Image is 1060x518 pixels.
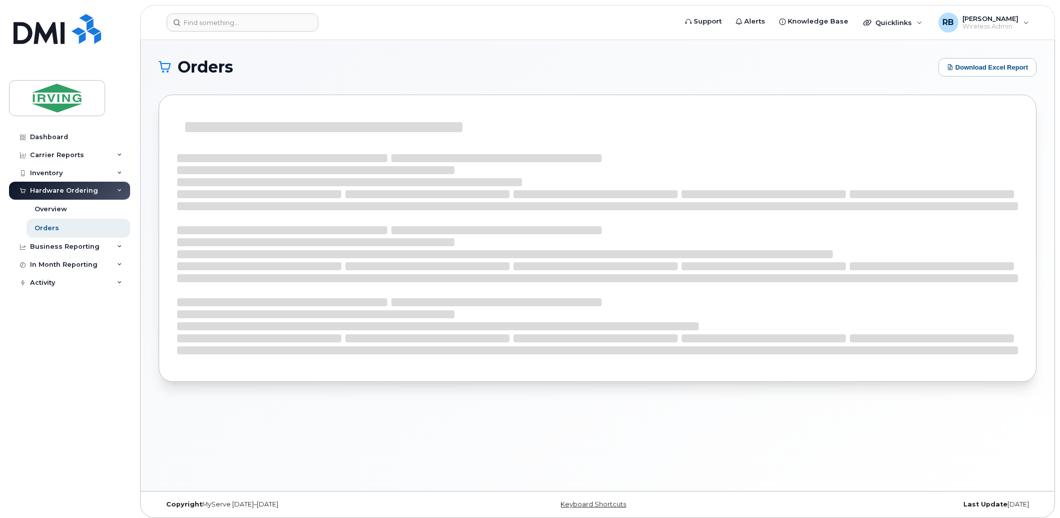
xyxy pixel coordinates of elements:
button: Download Excel Report [938,58,1036,77]
a: Keyboard Shortcuts [561,500,626,508]
div: [DATE] [744,500,1036,508]
strong: Last Update [963,500,1007,508]
div: MyServe [DATE]–[DATE] [159,500,451,508]
span: Orders [178,60,233,75]
strong: Copyright [166,500,202,508]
